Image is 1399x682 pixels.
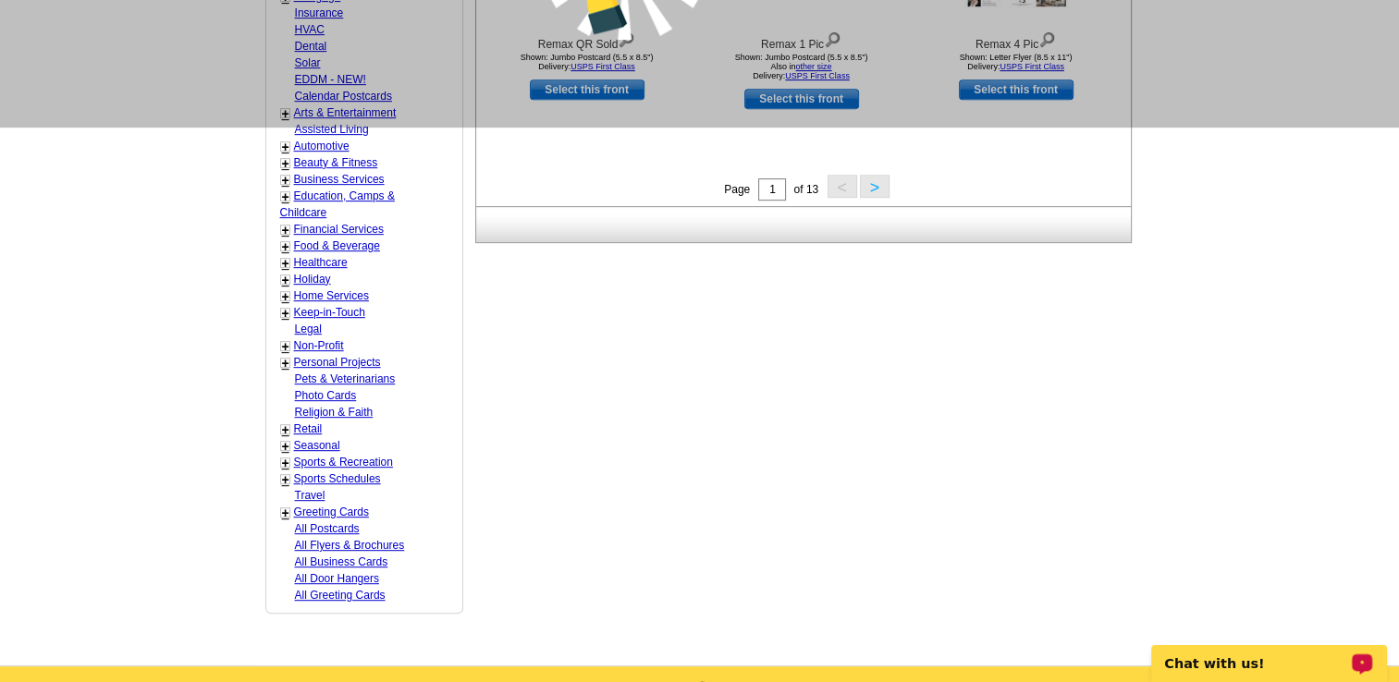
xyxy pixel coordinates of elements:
[282,273,289,287] a: +
[294,223,384,236] a: Financial Services
[294,306,365,319] a: Keep-in-Touch
[295,489,325,502] a: Travel
[282,356,289,371] a: +
[295,572,379,585] a: All Door Hangers
[294,505,369,518] a: Greeting Cards
[295,589,386,602] a: All Greeting Cards
[1139,624,1399,682] iframe: LiveChat chat widget
[295,406,374,419] a: Religion & Faith
[294,422,323,435] a: Retail
[294,356,381,369] a: Personal Projects
[294,140,350,152] a: Automotive
[295,555,388,568] a: All Business Cards
[282,439,289,454] a: +
[294,289,369,302] a: Home Services
[294,339,344,352] a: Non-Profit
[295,539,405,552] a: All Flyers & Brochures
[282,239,289,254] a: +
[294,456,393,469] a: Sports & Recreation
[282,156,289,171] a: +
[828,175,857,198] button: <
[282,140,289,154] a: +
[860,175,890,198] button: >
[294,173,385,186] a: Business Services
[282,339,289,354] a: +
[282,472,289,487] a: +
[282,422,289,437] a: +
[294,273,331,286] a: Holiday
[793,183,818,196] span: of 13
[295,323,322,335] a: Legal
[282,256,289,271] a: +
[282,289,289,304] a: +
[724,183,750,196] span: Page
[295,389,357,402] a: Photo Cards
[282,306,289,321] a: +
[282,189,289,204] a: +
[280,189,395,219] a: Education, Camps & Childcare
[294,156,378,169] a: Beauty & Fitness
[294,256,348,269] a: Healthcare
[294,472,381,485] a: Sports Schedules
[282,456,289,470] a: +
[282,223,289,237] a: +
[295,522,360,535] a: All Postcards
[282,505,289,520] a: +
[294,239,380,252] a: Food & Beverage
[295,123,369,136] a: Assisted Living
[294,439,340,452] a: Seasonal
[282,173,289,188] a: +
[295,372,396,385] a: Pets & Veterinarians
